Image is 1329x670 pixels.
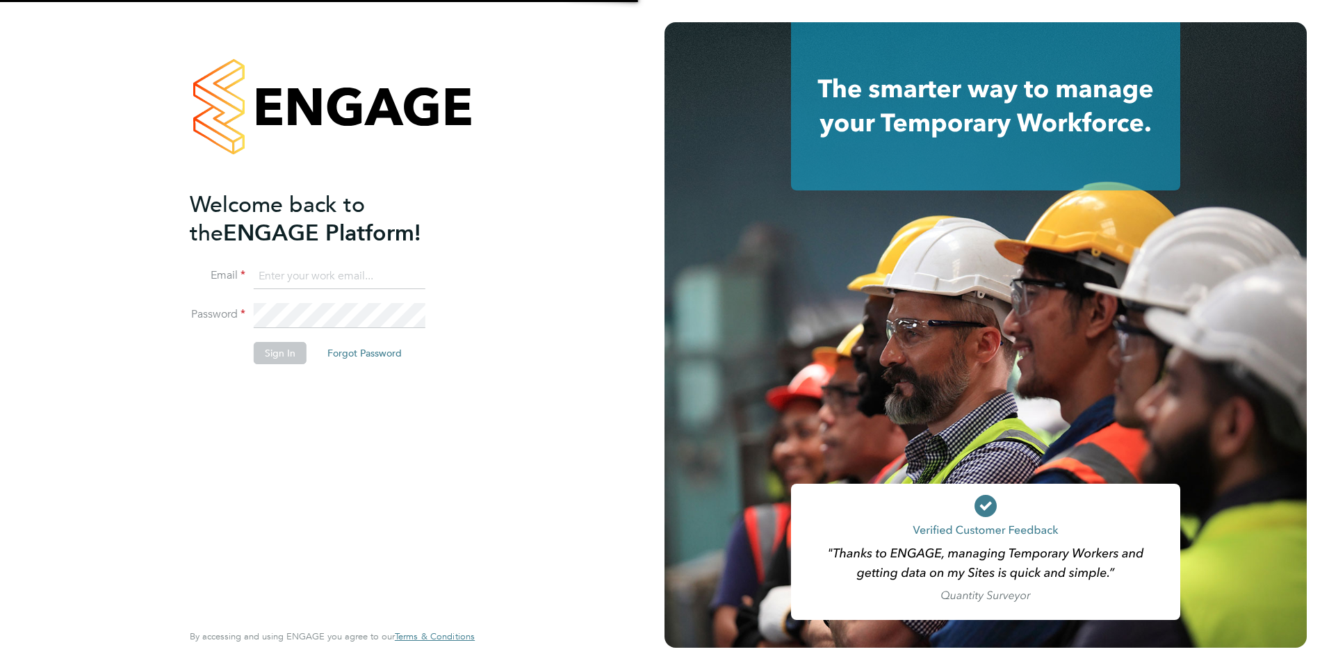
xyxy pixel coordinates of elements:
button: Forgot Password [316,342,413,364]
input: Enter your work email... [254,264,425,289]
span: By accessing and using ENGAGE you agree to our [190,630,475,642]
label: Email [190,268,245,283]
span: Terms & Conditions [395,630,475,642]
button: Sign In [254,342,307,364]
span: Welcome back to the [190,191,365,247]
a: Terms & Conditions [395,631,475,642]
label: Password [190,307,245,322]
h2: ENGAGE Platform! [190,190,461,247]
